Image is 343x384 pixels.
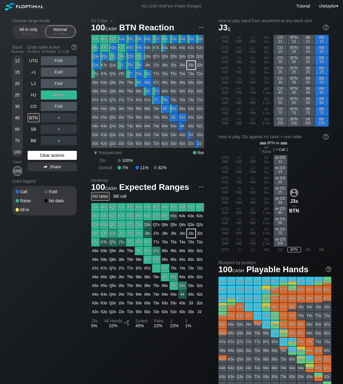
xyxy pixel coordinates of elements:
div: K8s [143,44,152,52]
div: A7o [91,96,100,104]
div: K6o [100,105,108,113]
div: CO 100 [274,117,287,126]
div: 65s [170,105,178,113]
div: +1 fold [232,96,246,106]
div: UTG fold [218,55,232,65]
div: Q4s [178,52,187,61]
div: HJ 2.1 [260,86,273,96]
div: T3o [126,131,134,139]
div: K3o [100,131,108,139]
div: J4o [117,122,126,130]
div: T3s [187,70,195,78]
div: 86o [143,105,152,113]
div: KTo [100,70,108,78]
div: BB 75 [315,106,329,116]
div: JTs [126,61,134,69]
div: 74o [152,122,161,130]
div: +1 fold [232,117,246,126]
div: T9s [135,70,143,78]
div: LJ fold [246,96,260,106]
div: T7o [126,96,134,104]
div: CO 20 [274,55,287,65]
div: LJ fold [246,117,260,126]
div: SB 12 [301,35,315,45]
span: bb [65,32,68,36]
div: HJ 2.2 [260,96,273,106]
div: BB 25 [315,66,329,75]
div: BTN 25 [287,66,301,75]
div: UTG fold [218,76,232,86]
div: Tourney [10,50,25,54]
div: BB 40 [315,86,329,96]
div: 30 [13,102,22,111]
div: K5s [170,44,178,52]
div: T2s [196,70,204,78]
div: SB [28,125,40,134]
div: BTN 100 [287,117,301,126]
div: 72s [196,96,204,104]
div: K4o [100,122,108,130]
div: 95o [135,113,143,122]
div: QTs [126,52,134,61]
div: 75 [13,136,22,145]
div: T5s [170,70,178,78]
span: bb [267,121,271,125]
div: 40 [13,113,22,122]
div: +1 fold [232,45,246,55]
div: LJ fold [246,86,260,96]
div: 87s [152,87,161,96]
div: HJ 2 [260,35,273,45]
div: 20 [13,79,22,88]
div: A8s [143,35,152,43]
div: Raise [41,90,77,99]
div: Q7o [109,96,117,104]
div: T6o [126,105,134,113]
div: 32s [196,131,204,139]
span: bb [266,39,269,44]
div: J4s [178,61,187,69]
div: 75s [170,96,178,104]
div: A=All-in R=Raise C=Call [28,50,77,54]
div: TT [126,70,134,78]
div: 95s [170,78,178,87]
div: Fold [41,68,77,77]
div: HJ 2.5 [260,106,273,116]
div: A5s [170,35,178,43]
div: UTG fold [218,86,232,96]
div: 82s [196,87,204,96]
div: +1 fold [232,35,246,45]
div: K7s [152,44,161,52]
div: AQo [91,52,100,61]
span: » [107,18,116,23]
div: Call [16,190,44,194]
div: KTs [126,44,134,52]
div: A7s [152,35,161,43]
span: bb [267,111,271,115]
div: KJs [117,44,126,52]
div: Q2s [196,52,204,61]
span: 100 [90,23,118,33]
div: AKs [100,35,108,43]
div: CO 75 [274,106,287,116]
span: bb [266,60,269,64]
img: icon-avatar.b40e07d9.svg [290,188,298,197]
div: +1 fold [232,86,246,96]
div: UTG fold [218,96,232,106]
div: K9s [135,44,143,52]
div: 66 [161,105,169,113]
div: UTG fold [218,45,232,55]
div: KK [100,44,108,52]
div: Q9o [109,78,117,87]
div: SB 25 [301,66,315,75]
div: 54o [170,122,178,130]
span: bb [266,70,269,74]
div: BTN 30 [287,76,301,86]
div: AJo [91,61,100,69]
div: CO 40 [274,86,287,96]
div: K6s [161,44,169,52]
div: +1 [28,68,40,77]
div: 76o [152,105,161,113]
div: A9o [91,78,100,87]
div: Fold [41,56,77,65]
div: +1 fold [232,106,246,116]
